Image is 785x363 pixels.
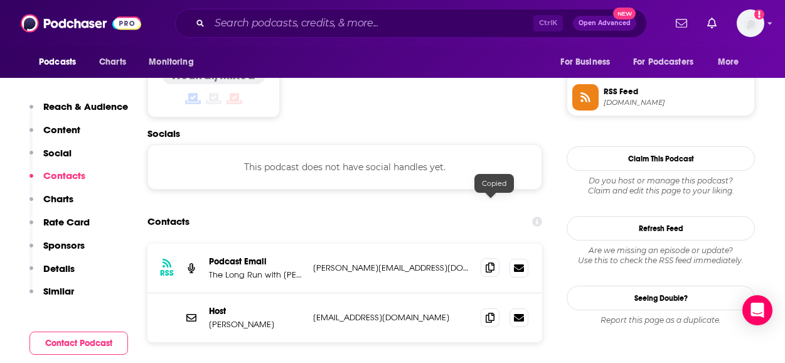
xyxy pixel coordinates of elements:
[572,84,749,111] a: RSS Feed[DOMAIN_NAME]
[43,285,74,297] p: Similar
[140,50,210,74] button: open menu
[147,144,542,190] div: This podcast does not have social handles yet.
[43,170,85,181] p: Contacts
[21,11,141,35] img: Podchaser - Follow, Share and Rate Podcasts
[29,124,80,147] button: Content
[43,216,90,228] p: Rate Card
[625,50,712,74] button: open menu
[29,263,75,286] button: Details
[147,127,542,139] h2: Socials
[29,332,128,355] button: Contact Podcast
[29,285,74,308] button: Similar
[209,306,303,317] p: Host
[671,13,692,34] a: Show notifications dropdown
[567,146,755,171] button: Claim This Podcast
[175,9,647,38] div: Search podcasts, credits, & more...
[29,147,72,170] button: Social
[702,13,722,34] a: Show notifications dropdown
[210,13,533,33] input: Search podcasts, credits, & more...
[147,210,190,234] h2: Contacts
[209,319,303,330] p: [PERSON_NAME]
[604,98,749,107] span: feeds.soundcloud.com
[560,53,610,71] span: For Business
[533,15,563,31] span: Ctrl K
[718,53,739,71] span: More
[742,295,772,325] div: Open Intercom Messenger
[709,50,755,74] button: open menu
[43,100,128,112] p: Reach & Audience
[43,193,73,205] p: Charts
[567,176,755,196] div: Claim and edit this page to your liking.
[99,53,126,71] span: Charts
[313,312,471,323] p: [EMAIL_ADDRESS][DOMAIN_NAME]
[209,256,303,267] p: Podcast Email
[149,53,193,71] span: Monitoring
[91,50,134,74] a: Charts
[43,147,72,159] p: Social
[567,286,755,310] a: Seeing Double?
[43,263,75,274] p: Details
[43,239,85,251] p: Sponsors
[633,53,693,71] span: For Podcasters
[29,239,85,263] button: Sponsors
[604,86,749,97] span: RSS Feed
[39,53,76,71] span: Podcasts
[29,216,90,239] button: Rate Card
[567,315,755,325] div: Report this page as a duplicate.
[737,9,764,37] span: Logged in as RussoPartners3
[579,20,631,26] span: Open Advanced
[567,216,755,241] button: Refresh Feed
[613,8,636,19] span: New
[474,174,514,193] div: Copied
[567,176,755,186] span: Do you host or manage this podcast?
[43,124,80,136] p: Content
[29,170,85,193] button: Contacts
[30,50,92,74] button: open menu
[160,268,174,278] h3: RSS
[754,9,764,19] svg: Add a profile image
[737,9,764,37] button: Show profile menu
[573,16,636,31] button: Open AdvancedNew
[552,50,626,74] button: open menu
[737,9,764,37] img: User Profile
[313,263,471,273] p: [PERSON_NAME][EMAIL_ADDRESS][DOMAIN_NAME]
[209,269,303,280] p: The Long Run with [PERSON_NAME]
[29,193,73,216] button: Charts
[567,246,755,266] div: Are we missing an episode or update? Use this to check the RSS feed immediately.
[29,100,128,124] button: Reach & Audience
